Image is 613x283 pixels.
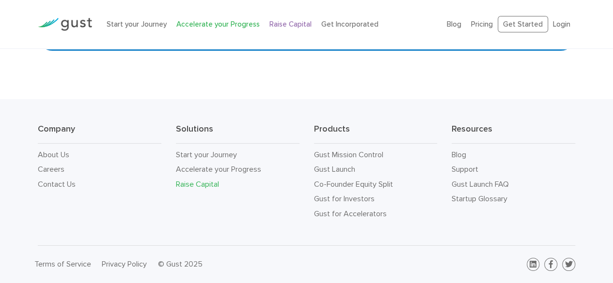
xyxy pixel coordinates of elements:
[314,209,387,218] a: Gust for Accelerators
[452,123,575,144] h3: Resources
[314,164,355,174] a: Gust Launch
[447,20,461,29] a: Blog
[314,179,393,189] a: Co-Founder Equity Split
[452,164,478,174] a: Support
[102,259,147,268] a: Privacy Policy
[498,16,548,33] a: Get Started
[314,150,383,159] a: Gust Mission Control
[38,18,92,31] img: Gust Logo
[38,164,64,174] a: Careers
[38,150,69,159] a: About Us
[176,20,260,29] a: Accelerate your Progress
[452,150,466,159] a: Blog
[158,257,299,271] div: © Gust 2025
[553,20,570,29] a: Login
[38,179,76,189] a: Contact Us
[314,123,438,144] h3: Products
[471,20,493,29] a: Pricing
[176,179,219,189] a: Raise Capital
[452,179,509,189] a: Gust Launch FAQ
[176,150,237,159] a: Start your Journey
[321,20,378,29] a: Get Incorporated
[38,123,161,144] h3: Company
[107,20,167,29] a: Start your Journey
[314,194,375,203] a: Gust for Investors
[269,20,312,29] a: Raise Capital
[176,123,299,144] h3: Solutions
[176,164,261,174] a: Accelerate your Progress
[452,194,507,203] a: Startup Glossary
[34,259,91,268] a: Terms of Service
